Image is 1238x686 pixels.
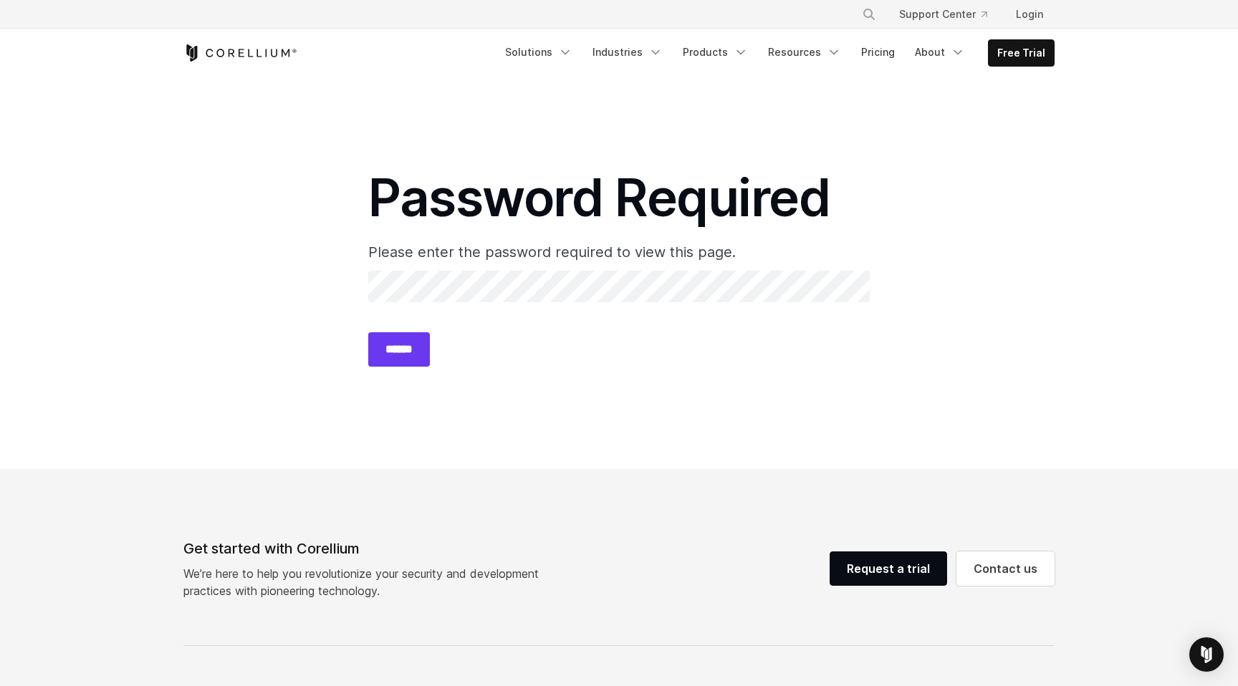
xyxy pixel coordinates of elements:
[183,565,550,599] p: We’re here to help you revolutionize your security and development practices with pioneering tech...
[845,1,1055,27] div: Navigation Menu
[368,165,870,230] h1: Password Required
[759,39,850,65] a: Resources
[853,39,903,65] a: Pricing
[856,1,882,27] button: Search
[830,551,947,586] a: Request a trial
[674,39,757,65] a: Products
[906,39,974,65] a: About
[888,1,999,27] a: Support Center
[956,551,1055,586] a: Contact us
[496,39,1055,67] div: Navigation Menu
[368,241,870,263] p: Please enter the password required to view this page.
[989,40,1054,66] a: Free Trial
[496,39,581,65] a: Solutions
[1004,1,1055,27] a: Login
[1189,637,1224,672] div: Open Intercom Messenger
[183,44,297,62] a: Corellium Home
[584,39,671,65] a: Industries
[183,538,550,559] div: Get started with Corellium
